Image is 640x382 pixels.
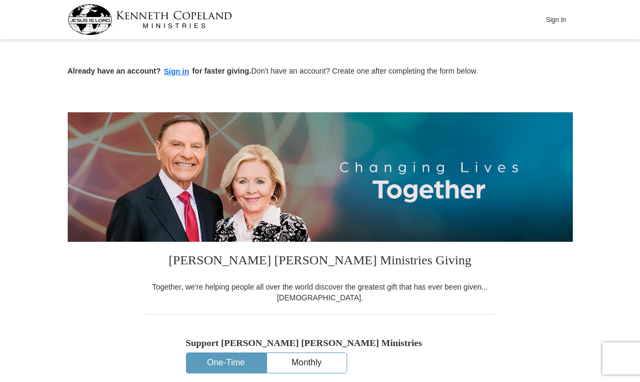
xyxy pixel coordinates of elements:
button: One-Time [186,353,266,373]
img: kcm-header-logo.svg [68,4,232,35]
button: Sign In [540,11,572,28]
div: Together, we're helping people all over the world discover the greatest gift that has ever been g... [146,282,495,303]
h3: [PERSON_NAME] [PERSON_NAME] Ministries Giving [146,242,495,282]
strong: Already have an account? for faster giving. [68,67,251,75]
p: Don't have an account? Create one after completing the form below. [68,66,573,78]
button: Sign in [161,66,192,78]
h5: Support [PERSON_NAME] [PERSON_NAME] Ministries [186,337,455,349]
button: Monthly [267,353,347,373]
